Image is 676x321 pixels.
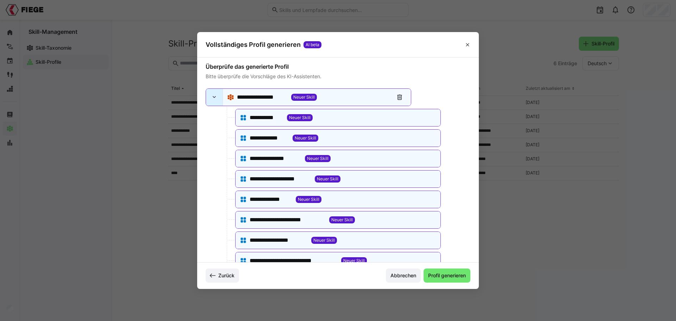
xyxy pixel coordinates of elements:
span: Neuer Skill [343,258,365,264]
h3: Vollständiges Profil generieren [206,41,301,49]
span: Neuer Skill [289,115,311,121]
h4: Überprüfe das generierte Profil [206,63,470,70]
p: Bitte überprüfe die Vorschläge des KI-Assistenten. [206,73,470,80]
span: Neuer Skill [295,135,316,141]
button: Zurück [206,268,239,283]
span: Neuer Skill [307,156,328,161]
span: Profil generieren [427,272,467,279]
span: Neuer Skill [317,176,338,182]
span: Neuer Skill [298,197,319,202]
span: Neuer Skill [331,217,353,223]
span: Abbrechen [389,272,417,279]
span: Zurück [217,272,236,279]
button: Abbrechen [386,268,421,283]
span: Neuer Skill [293,94,315,100]
span: Neuer Skill [313,237,335,243]
button: Profil generieren [424,268,470,283]
span: AI beta [303,41,321,48]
